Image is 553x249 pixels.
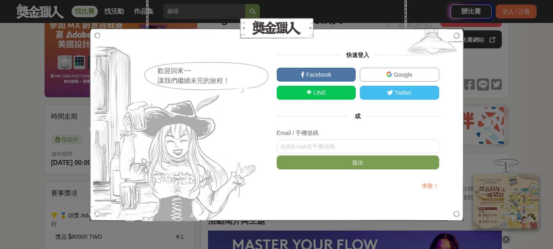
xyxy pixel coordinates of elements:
[393,89,411,96] span: Twitter
[400,28,464,59] img: Signup
[349,113,367,119] span: 或
[158,76,270,86] div: 讓我們繼續未完的旅程！
[422,183,439,189] a: 求救！
[158,66,270,76] div: 歡迎回來~~
[90,28,260,221] img: Signup
[277,155,439,169] button: 送出
[277,139,439,153] input: 你的Email或手機號碼
[340,52,375,58] span: 快速登入
[306,89,312,95] img: LINE
[305,71,331,78] span: Facebook
[386,71,392,77] img: Google
[312,89,326,96] span: LINE
[392,71,412,78] span: Google
[277,129,439,137] div: Email / 手機號碼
